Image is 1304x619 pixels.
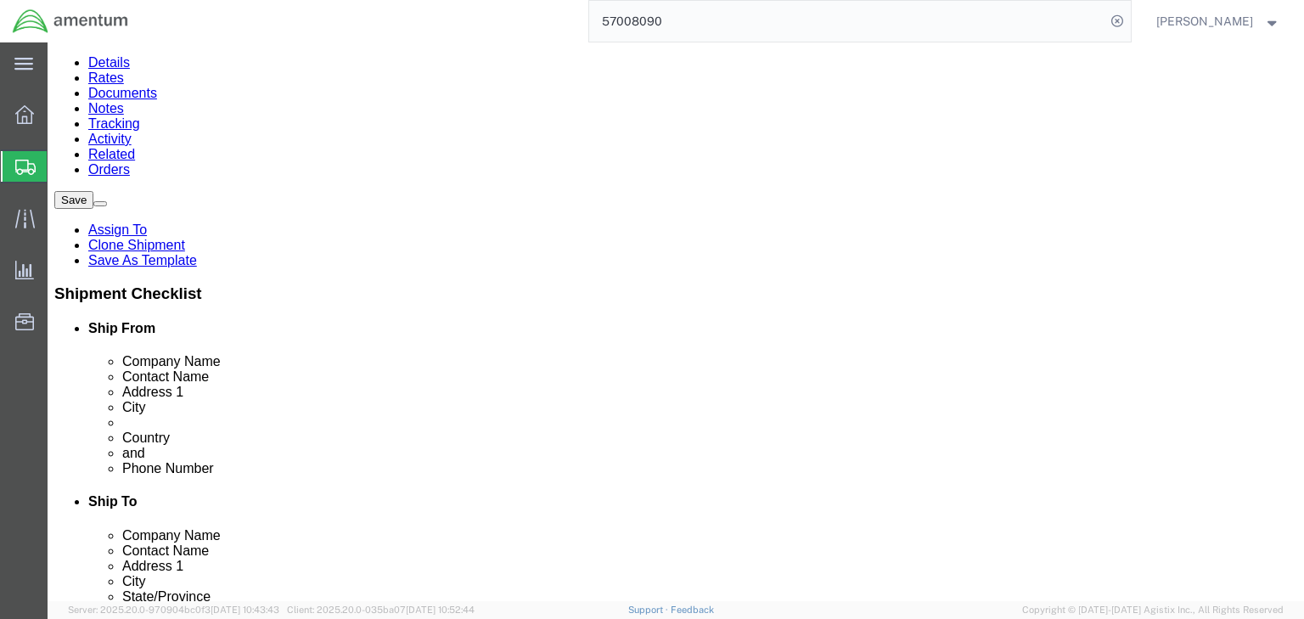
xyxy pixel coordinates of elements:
[211,605,279,615] span: [DATE] 10:43:43
[48,42,1304,601] iframe: FS Legacy Container
[1155,11,1281,31] button: [PERSON_NAME]
[589,1,1105,42] input: Search for shipment number, reference number
[1156,12,1253,31] span: Chris Haes
[287,605,475,615] span: Client: 2025.20.0-035ba07
[1022,603,1284,617] span: Copyright © [DATE]-[DATE] Agistix Inc., All Rights Reserved
[628,605,671,615] a: Support
[12,8,129,34] img: logo
[406,605,475,615] span: [DATE] 10:52:44
[671,605,714,615] a: Feedback
[68,605,279,615] span: Server: 2025.20.0-970904bc0f3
